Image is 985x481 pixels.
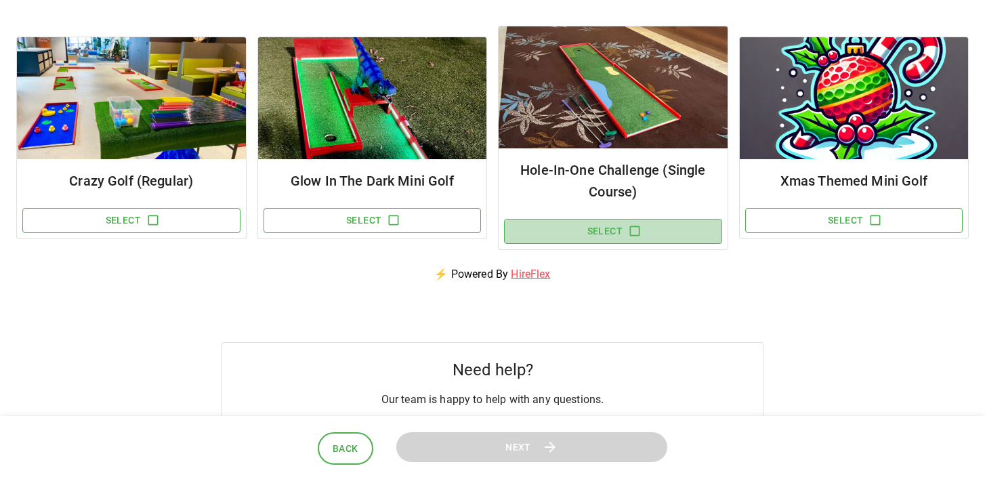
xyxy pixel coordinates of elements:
[258,37,487,159] img: Package
[504,219,722,244] button: Select
[509,159,717,203] h6: Hole-In-One Challenge (Single Course)
[511,268,550,280] a: HireFlex
[381,392,604,408] p: Our team is happy to help with any questions.
[499,26,728,148] img: Package
[333,440,358,457] span: Back
[740,37,969,159] img: Package
[418,250,566,299] p: ⚡ Powered By
[453,359,533,381] h5: Need help?
[396,432,667,463] button: Next
[264,208,482,233] button: Select
[751,170,958,192] h6: Xmas Themed Mini Golf
[318,432,373,465] button: Back
[22,208,240,233] button: Select
[745,208,963,233] button: Select
[17,37,246,159] img: Package
[505,439,531,456] span: Next
[28,170,235,192] h6: Crazy Golf (Regular)
[269,170,476,192] h6: Glow In The Dark Mini Golf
